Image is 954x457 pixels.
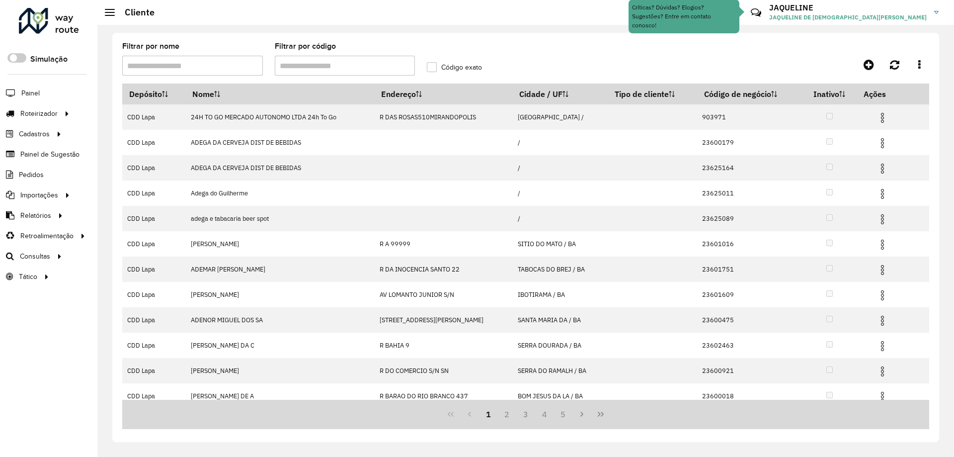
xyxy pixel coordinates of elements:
td: CDD Lapa [122,231,185,257]
th: Depósito [122,84,185,104]
td: 23600475 [697,307,802,333]
span: Painel de Sugestão [20,149,79,160]
td: 23600921 [697,358,802,383]
td: CDD Lapa [122,333,185,358]
td: CDD Lapa [122,155,185,181]
td: R BAHIA 9 [374,333,512,358]
td: 23625164 [697,155,802,181]
td: [STREET_ADDRESS][PERSON_NAME] [374,307,512,333]
span: Roteirizador [20,108,58,119]
td: [GEOGRAPHIC_DATA] / [512,104,608,130]
td: CDD Lapa [122,257,185,282]
td: 24H TO GO MERCADO AUTONOMO LTDA 24h To Go [185,104,374,130]
a: Contato Rápido [745,2,767,23]
td: ADEGA DA CERVEJA DIST DE BEBIDAS [185,155,374,181]
span: Consultas [20,251,50,262]
td: CDD Lapa [122,206,185,231]
td: Adega do Guilherme [185,181,374,206]
td: [PERSON_NAME] DE A [185,383,374,409]
td: ADEGA DA CERVEJA DIST DE BEBIDAS [185,130,374,155]
button: Next Page [572,405,591,424]
td: 23600179 [697,130,802,155]
td: IBOTIRAMA / BA [512,282,608,307]
th: Tipo de cliente [608,84,697,104]
td: CDD Lapa [122,358,185,383]
td: / [512,206,608,231]
button: 4 [535,405,554,424]
label: Código exato [427,62,482,73]
td: 23625089 [697,206,802,231]
td: 23625011 [697,181,802,206]
td: adega e tabacaria beer spot [185,206,374,231]
span: Retroalimentação [20,231,74,241]
span: Painel [21,88,40,98]
button: Last Page [591,405,610,424]
label: Simulação [30,53,68,65]
td: 23601751 [697,257,802,282]
th: Código de negócio [697,84,802,104]
td: [PERSON_NAME] [185,358,374,383]
th: Ações [857,84,916,104]
button: 2 [497,405,516,424]
td: [PERSON_NAME] [185,231,374,257]
th: Inativo [802,84,857,104]
td: R DA INOCENCIA SANTO 22 [374,257,512,282]
button: 5 [554,405,573,424]
td: CDD Lapa [122,383,185,409]
td: ADENOR MIGUEL DOS SA [185,307,374,333]
td: SITIO DO MATO / BA [512,231,608,257]
td: 23600018 [697,383,802,409]
td: TABOCAS DO BREJ / BA [512,257,608,282]
td: 903971 [697,104,802,130]
h2: Cliente [115,7,155,18]
span: Cadastros [19,129,50,139]
span: Relatórios [20,210,51,221]
td: R DAS ROSAS510MIRANDOPOLIS [374,104,512,130]
td: [PERSON_NAME] DA C [185,333,374,358]
h3: JAQUELINE [769,3,927,12]
th: Endereço [374,84,512,104]
td: / [512,181,608,206]
label: Filtrar por nome [122,40,179,52]
td: / [512,155,608,181]
td: AV LOMANTO JUNIOR S/N [374,282,512,307]
label: Filtrar por código [275,40,336,52]
td: CDD Lapa [122,130,185,155]
td: SERRA DOURADA / BA [512,333,608,358]
td: ADEMAR [PERSON_NAME] [185,257,374,282]
td: CDD Lapa [122,104,185,130]
td: SERRA DO RAMALH / BA [512,358,608,383]
td: 23601016 [697,231,802,257]
td: 23601609 [697,282,802,307]
th: Nome [185,84,374,104]
span: Pedidos [19,170,44,180]
td: R A 99999 [374,231,512,257]
td: SANTA MARIA DA / BA [512,307,608,333]
td: / [512,130,608,155]
span: Importações [20,190,58,200]
td: [PERSON_NAME] [185,282,374,307]
button: 3 [516,405,535,424]
td: R BARAO DO RIO BRANCO 437 [374,383,512,409]
td: CDD Lapa [122,307,185,333]
th: Cidade / UF [512,84,608,104]
span: Tático [19,272,37,282]
td: 23602463 [697,333,802,358]
td: CDD Lapa [122,181,185,206]
span: JAQUELINE DE [DEMOGRAPHIC_DATA][PERSON_NAME] [769,13,927,22]
button: 1 [479,405,498,424]
td: R DO COMERCIO S/N SN [374,358,512,383]
td: CDD Lapa [122,282,185,307]
td: BOM JESUS DA LA / BA [512,383,608,409]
